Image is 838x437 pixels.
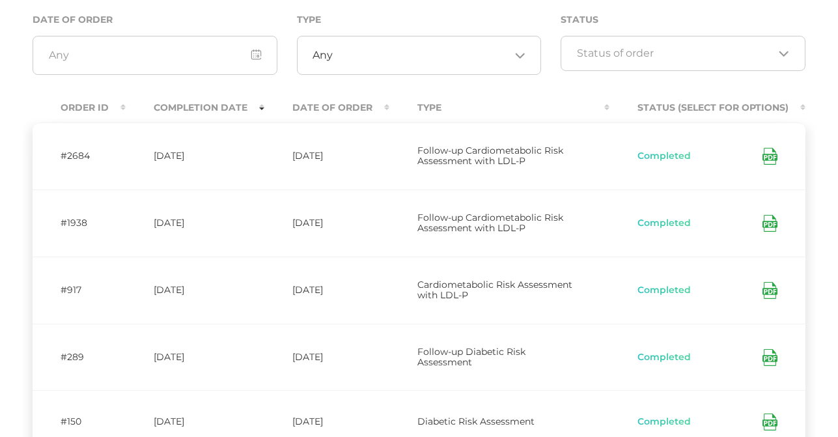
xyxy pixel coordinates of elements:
td: [DATE] [126,190,264,257]
span: Completed [637,285,691,296]
span: Any [313,49,333,62]
th: Status (Select for Options) : activate to sort column ascending [609,93,805,122]
span: Follow-up Cardiometabolic Risk Assessment with LDL-P [417,212,563,234]
span: Follow-up Diabetic Risk Assessment [417,346,525,368]
td: #917 [33,257,126,324]
span: Completed [637,151,691,162]
span: Follow-up Cardiometabolic Risk Assessment with LDL-P [417,145,563,167]
th: Order ID : activate to sort column ascending [33,93,126,122]
label: Status [561,14,598,25]
td: [DATE] [126,257,264,324]
span: Completed [637,352,691,363]
td: #2684 [33,122,126,190]
td: #1938 [33,190,126,257]
td: #289 [33,324,126,391]
input: Search for option [577,47,774,60]
td: [DATE] [264,122,389,190]
label: Date of Order [33,14,113,25]
span: Completed [637,417,691,427]
label: Type [297,14,321,25]
input: Any [33,36,277,75]
div: Search for option [561,36,805,71]
td: [DATE] [126,324,264,391]
th: Type : activate to sort column ascending [389,93,609,122]
span: Completed [637,218,691,229]
input: Search for option [333,49,510,62]
span: Diabetic Risk Assessment [417,416,535,427]
th: Date Of Order : activate to sort column ascending [264,93,389,122]
td: [DATE] [126,122,264,190]
td: [DATE] [264,257,389,324]
td: [DATE] [264,190,389,257]
span: Cardiometabolic Risk Assessment with LDL-P [417,279,572,301]
td: [DATE] [264,324,389,391]
div: Search for option [297,36,542,75]
th: Completion Date : activate to sort column ascending [126,93,264,122]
